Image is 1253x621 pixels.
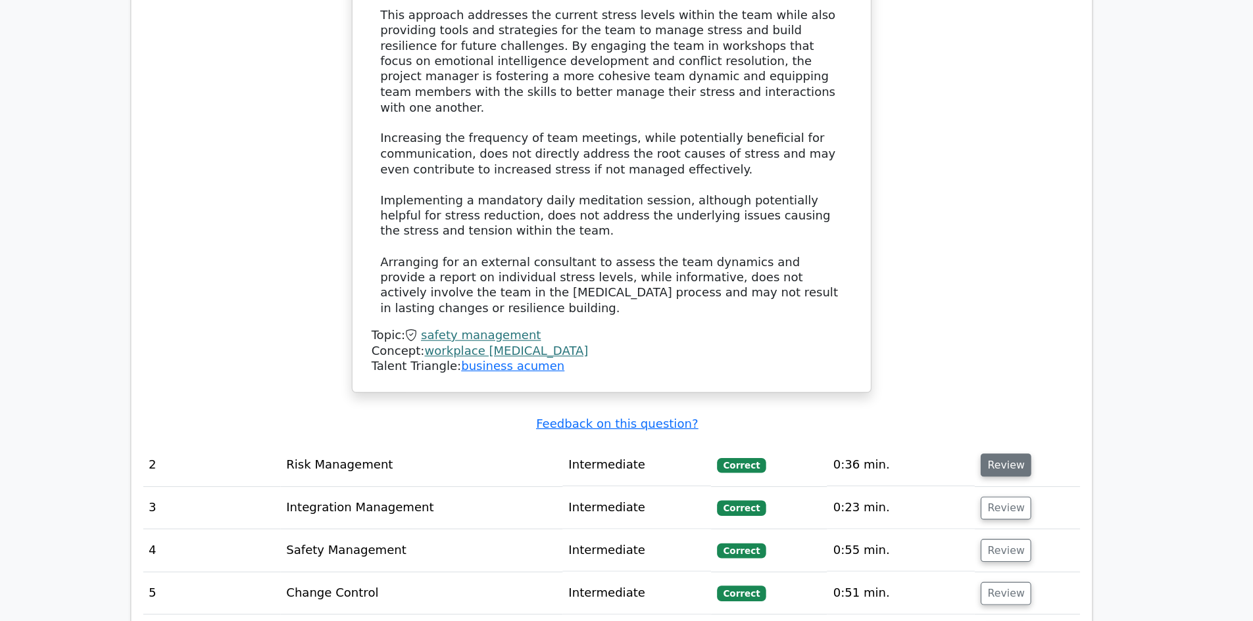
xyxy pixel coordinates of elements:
span: Correct [720,476,763,489]
span: Correct [720,551,763,564]
td: Intermediate [583,539,715,576]
td: 2 [212,463,333,501]
td: Integration Management [333,501,583,539]
td: Risk Management [333,463,583,501]
td: 0:23 min. [818,501,948,539]
button: Review [954,586,998,606]
td: Intermediate [583,501,715,539]
div: Topic: [414,361,839,375]
a: safety management [458,361,564,373]
td: 0:36 min. [818,463,948,501]
td: Change Control [333,577,583,614]
td: Intermediate [583,577,715,614]
td: 4 [212,539,333,576]
button: Review [954,510,998,530]
td: Intermediate [583,463,715,501]
td: 0:51 min. [818,577,948,614]
a: workplace [MEDICAL_DATA] [461,375,606,387]
a: business acumen [493,388,585,400]
span: Correct [720,513,763,526]
button: Review [954,472,998,492]
td: 5 [212,577,333,614]
span: Correct [720,589,763,602]
td: 0:55 min. [818,539,948,576]
div: Concept: [414,375,839,388]
button: Review [954,547,998,568]
a: Feedback on this question? [560,439,703,451]
td: Safety Management [333,539,583,576]
div: Talent Triangle: [414,361,839,402]
div: The most effective action for the project manager would be to conduct a team-building retreat foc... [422,9,831,350]
td: 3 [212,501,333,539]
